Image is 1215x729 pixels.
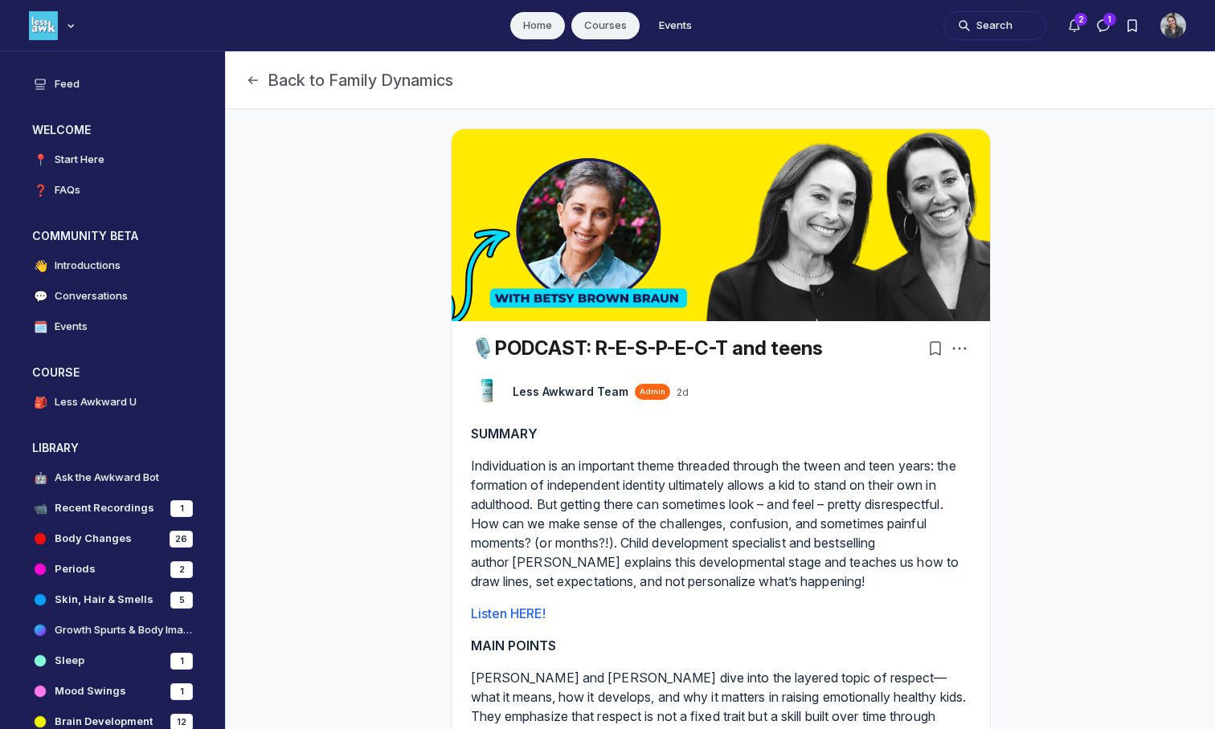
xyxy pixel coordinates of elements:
[55,500,154,516] h4: Recent Recordings
[32,228,138,244] h3: COMMUNITY BETA
[32,258,48,274] span: 👋
[32,122,91,138] h3: WELCOME
[55,561,96,577] h4: Periods
[513,384,689,400] button: View Less Awkward Team profileAdmin2d
[32,319,48,335] span: 🗓️
[19,71,206,98] a: Feed
[513,384,628,400] a: View Less Awkward Team profile
[510,12,565,39] a: Home
[55,319,88,335] h4: Events
[55,288,128,304] h4: Conversations
[19,117,206,143] button: WELCOMECollapse space
[1060,11,1089,40] button: Notifications
[452,129,990,321] img: post cover image
[32,394,48,410] span: 🎒
[32,500,48,516] span: 📹
[471,426,538,442] strong: SUMMARY
[55,258,121,274] h4: Introductions
[471,456,971,591] p: Individuation is an important theme threaded through the tween and teen years: the formation of i...
[943,11,1046,40] button: Search
[170,500,193,517] div: 1
[471,376,503,408] a: View Less Awkward Team profile
[19,146,206,173] a: 📍Start Here
[32,288,48,304] span: 💬
[19,647,206,674] a: Sleep1
[55,182,80,198] h4: FAQs
[19,464,206,491] a: 🤖Ask the Awkward Bot
[19,389,206,416] a: 🎒Less Awkward U
[571,12,640,39] a: Courses
[19,617,206,644] a: Growth Spurts & Body Image
[32,440,79,456] h3: LIBRARY
[19,313,206,340] a: 🗓️Events
[170,561,193,578] div: 2
[170,683,193,700] div: 1
[646,12,705,39] a: Events
[170,592,193,609] div: 5
[19,435,206,461] button: LIBRARYCollapse space
[55,394,137,410] h4: Less Awkward U
[32,470,48,486] span: 🤖
[1089,11,1118,40] button: Direct messages
[55,531,132,547] h4: Body Changes
[924,337,947,360] button: Bookmarks
[55,152,104,168] h4: Start Here
[19,586,206,613] a: Skin, Hair & Smells5
[32,152,48,168] span: 📍
[29,11,58,40] img: Less Awkward Hub logo
[948,337,971,360] button: Post actions
[226,51,1215,109] header: Page Header
[19,252,206,279] a: 👋Introductions
[170,653,193,670] div: 1
[640,386,665,397] span: Admin
[32,364,80,381] h3: COURSE
[471,637,557,654] strong: MAIN POINTS
[1160,13,1186,39] button: User menu options
[19,177,206,204] a: ❓FAQs
[19,678,206,705] a: Mood Swings1
[19,556,206,583] a: Periods2
[19,360,206,385] button: COURSECollapse space
[245,69,453,92] button: Back to Family Dynamics
[32,182,48,198] span: ❓
[29,10,79,42] button: Less Awkward Hub logo
[1118,11,1147,40] button: Bookmarks
[19,223,206,249] button: COMMUNITY BETACollapse space
[55,683,126,699] h4: Mood Swings
[19,283,206,310] a: 💬Conversations
[170,531,193,548] div: 26
[55,622,193,638] h4: Growth Spurts & Body Image
[55,592,153,608] h4: Skin, Hair & Smells
[471,605,546,621] a: Listen HERE!
[55,76,80,92] h4: Feed
[471,336,823,360] a: 🎙️PODCAST: R-E-S-P-E-C-T and teens
[55,653,84,669] h4: Sleep
[19,495,206,522] a: 📹Recent Recordings1
[55,470,159,486] h4: Ask the Awkward Bot
[677,386,689,399] a: 2d
[19,525,206,552] a: Body Changes26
